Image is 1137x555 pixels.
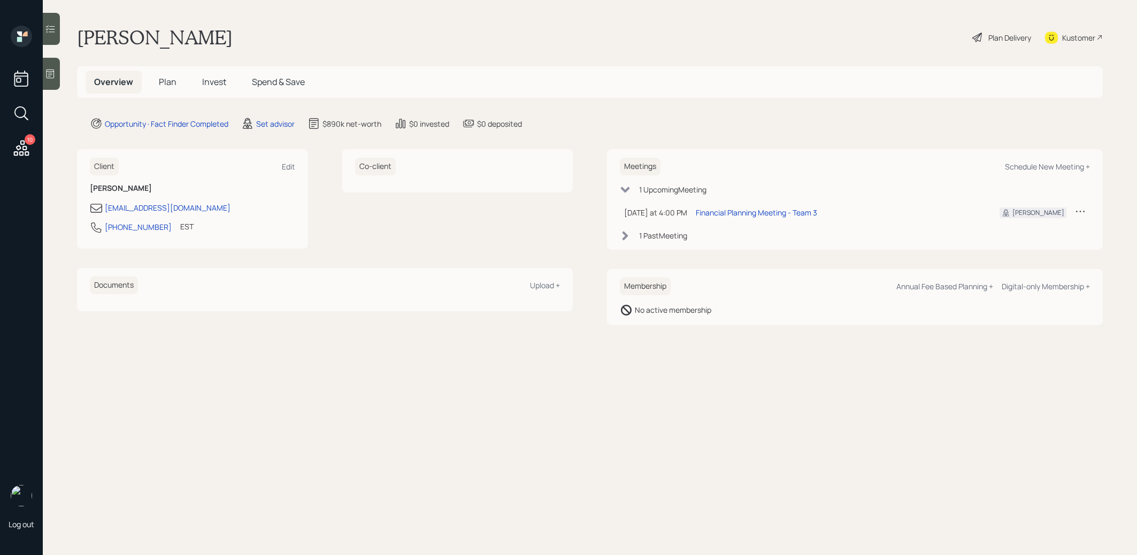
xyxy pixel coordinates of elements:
h1: [PERSON_NAME] [77,26,233,49]
img: treva-nostdahl-headshot.png [11,485,32,506]
div: Digital-only Membership + [1002,281,1090,291]
span: Spend & Save [252,76,305,88]
div: Annual Fee Based Planning + [896,281,993,291]
div: 10 [25,134,35,145]
div: 1 Past Meeting [639,230,687,241]
div: $0 deposited [477,118,522,129]
h6: Meetings [620,158,660,175]
div: 1 Upcoming Meeting [639,184,706,195]
div: Schedule New Meeting + [1005,161,1090,172]
div: Set advisor [256,118,295,129]
div: Edit [282,161,295,172]
div: $890k net-worth [322,118,381,129]
div: No active membership [635,304,711,315]
h6: Co-client [355,158,396,175]
div: Financial Planning Meeting - Team 3 [696,207,817,218]
h6: [PERSON_NAME] [90,184,295,193]
h6: Documents [90,276,138,294]
div: [PHONE_NUMBER] [105,221,172,233]
div: [EMAIL_ADDRESS][DOMAIN_NAME] [105,202,231,213]
div: $0 invested [409,118,449,129]
div: Log out [9,519,34,529]
span: Overview [94,76,133,88]
div: Upload + [530,280,560,290]
div: Kustomer [1062,32,1095,43]
h6: Client [90,158,119,175]
span: Invest [202,76,226,88]
div: Plan Delivery [988,32,1031,43]
span: Plan [159,76,176,88]
div: [DATE] at 4:00 PM [624,207,687,218]
div: Opportunity · Fact Finder Completed [105,118,228,129]
h6: Membership [620,277,671,295]
div: EST [180,221,194,232]
div: [PERSON_NAME] [1012,208,1064,218]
